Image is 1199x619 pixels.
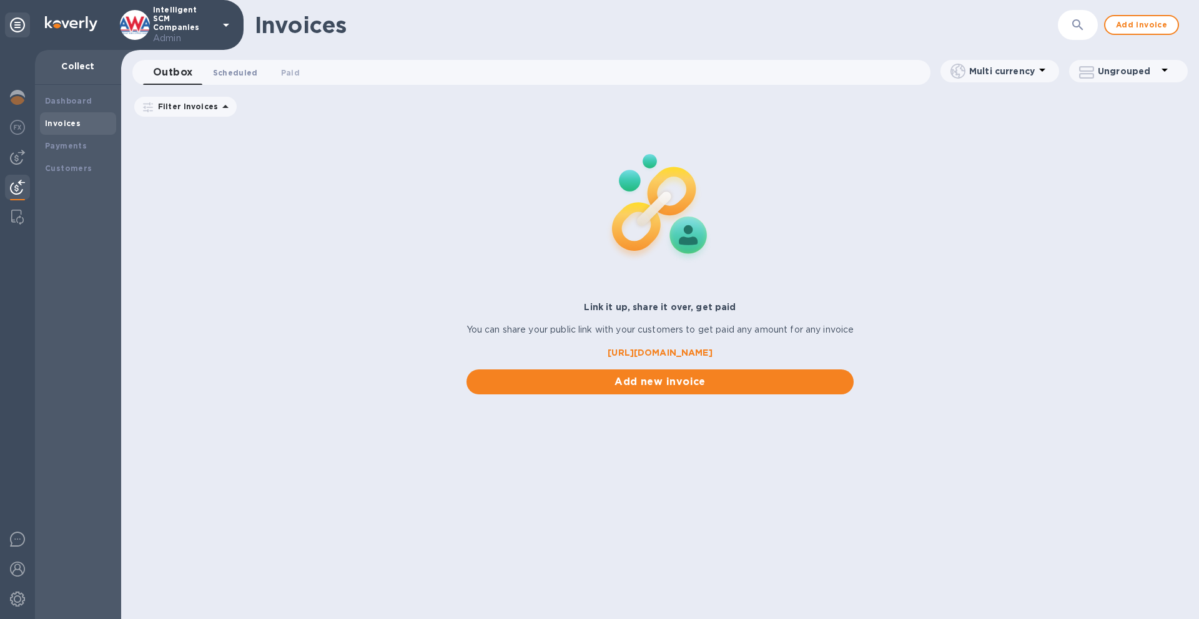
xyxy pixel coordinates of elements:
b: Customers [45,163,92,173]
button: Add invoice [1104,15,1179,35]
span: Outbox [153,64,193,81]
p: Intelligent SCM Companies [153,6,215,45]
button: Add new invoice [466,369,854,394]
p: Link it up, share it over, get paid [466,301,854,313]
p: Filter Invoices [153,101,218,112]
a: [URL][DOMAIN_NAME] [466,346,854,359]
p: Collect [45,60,111,72]
b: Dashboard [45,96,92,105]
div: Unpin categories [5,12,30,37]
p: You can share your public link with your customers to get paid any amount for any invoice [466,323,854,336]
p: Multi currency [969,65,1035,77]
h1: Invoices [255,12,347,38]
span: Add new invoice [476,374,844,389]
p: Ungrouped [1098,65,1157,77]
span: Paid [281,66,300,79]
span: Scheduled [213,66,258,79]
p: Admin [153,32,215,45]
img: Foreign exchange [10,120,25,135]
span: Add invoice [1115,17,1168,32]
img: Logo [45,16,97,31]
b: Invoices [45,119,81,128]
b: Payments [45,141,87,150]
b: [URL][DOMAIN_NAME] [608,348,712,358]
